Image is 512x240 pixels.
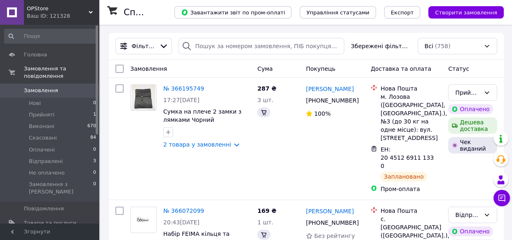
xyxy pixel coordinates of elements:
[124,7,207,17] h1: Список замовлень
[87,123,96,130] span: 670
[163,108,242,123] a: Сумка на плече 2 замки з лямками Чорний
[306,9,369,16] span: Управління статусами
[300,6,376,19] button: Управління статусами
[93,111,96,119] span: 1
[4,29,97,44] input: Пошук
[257,97,273,103] span: 3 шт.
[257,219,273,226] span: 1 шт.
[257,85,276,92] span: 287 ₴
[29,158,63,165] span: Відправлені
[448,137,497,154] div: Чек виданий
[178,38,345,54] input: Пошук за номером замовлення, ПІБ покупця, номером телефону, Email, номером накладної
[380,207,442,215] div: Нова Пошта
[90,134,96,142] span: 84
[29,169,65,177] span: Не оплачено
[29,123,54,130] span: Виконані
[391,9,414,16] span: Експорт
[306,207,354,215] a: [PERSON_NAME]
[448,226,493,236] div: Оплачено
[448,65,469,72] span: Статус
[306,85,354,93] a: [PERSON_NAME]
[134,207,153,233] img: Фото товару
[24,65,99,80] span: Замовлення та повідомлення
[24,219,76,227] span: Товари та послуги
[351,42,411,50] span: Збережені фільтри:
[29,111,54,119] span: Прийняті
[435,43,451,49] span: (758)
[24,205,64,212] span: Повідомлення
[455,88,480,97] div: Прийнято
[380,146,434,169] span: ЕН: 20 4512 6911 1330
[425,42,433,50] span: Всі
[371,65,431,72] span: Доставка та оплата
[132,85,155,110] img: Фото товару
[163,97,200,103] span: 17:27[DATE]
[448,104,493,114] div: Оплачено
[174,6,291,19] button: Завантажити звіт по пром-оплаті
[93,169,96,177] span: 0
[27,12,99,20] div: Ваш ID: 121328
[257,207,276,214] span: 169 ₴
[428,6,504,19] button: Створити замовлення
[455,210,480,219] div: Відправлені
[163,219,200,226] span: 20:43[DATE]
[420,9,504,15] a: Створити замовлення
[130,65,167,72] span: Замовлення
[163,207,204,214] a: № 366072099
[93,146,96,154] span: 0
[304,217,358,228] div: [PHONE_NUMBER]
[304,95,358,106] div: [PHONE_NUMBER]
[448,117,497,134] div: Дешева доставка
[93,158,96,165] span: 3
[306,65,335,72] span: Покупець
[257,65,272,72] span: Cума
[384,6,420,19] button: Експорт
[435,9,497,16] span: Створити замовлення
[130,207,157,233] a: Фото товару
[181,9,285,16] span: Завантажити звіт по пром-оплаті
[29,134,57,142] span: Скасовані
[163,85,204,92] a: № 366195749
[93,100,96,107] span: 0
[130,84,157,111] a: Фото товару
[493,190,510,206] button: Чат з покупцем
[27,5,89,12] span: OPStore
[93,181,96,196] span: 0
[29,146,55,154] span: Оплачені
[24,87,58,94] span: Замовлення
[132,42,156,50] span: Фільтри
[24,51,47,58] span: Головна
[380,93,442,142] div: м. Лозова ([GEOGRAPHIC_DATA], [GEOGRAPHIC_DATA].), №3 (до 30 кг на одне місце): вул. [STREET_ADDR...
[314,233,355,239] span: Без рейтингу
[380,172,427,182] div: Заплановано
[380,84,442,93] div: Нова Пошта
[29,181,93,196] span: Замовлення з [PERSON_NAME]
[314,110,331,117] span: 100%
[163,141,231,148] a: 2 товара у замовленні
[380,185,442,193] div: Пром-оплата
[29,100,41,107] span: Нові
